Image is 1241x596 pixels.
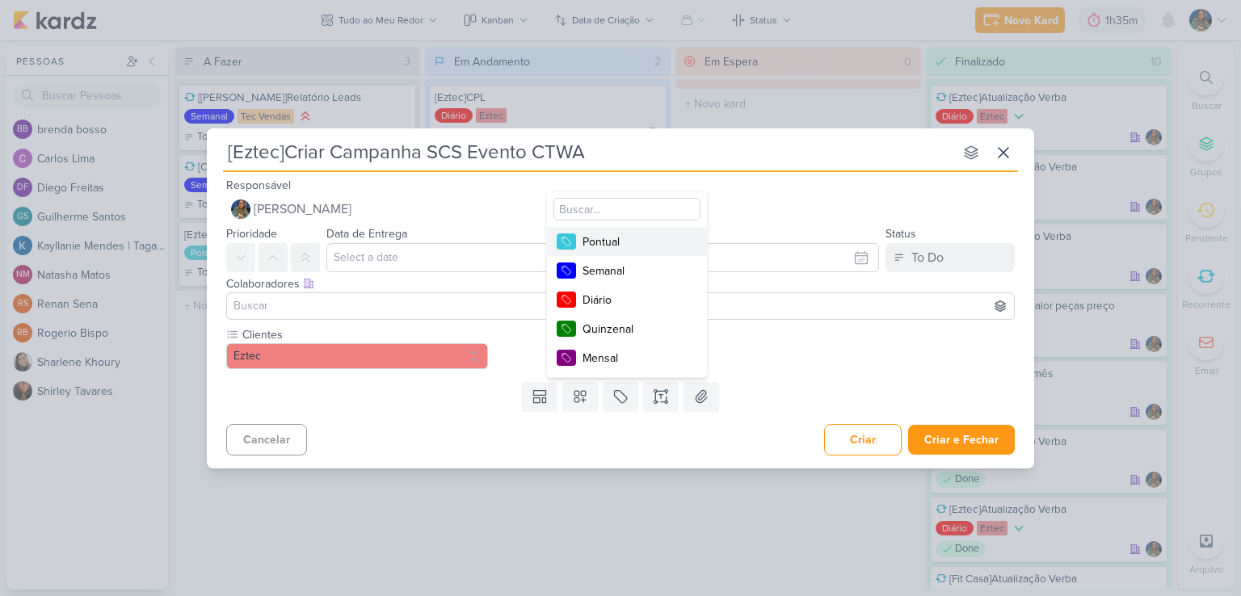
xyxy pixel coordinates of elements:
[583,292,688,308] div: Diário
[553,198,700,220] input: Buscar...
[223,138,953,167] input: Kard Sem Título
[230,296,1011,316] input: Buscar
[547,285,707,314] button: Diário
[254,199,351,219] span: [PERSON_NAME]
[911,248,944,267] div: To Do
[547,314,707,343] button: Quinzenal
[241,326,488,343] label: Clientes
[886,243,1015,272] button: To Do
[824,424,902,455] button: Criar
[326,243,879,272] input: Select a date
[583,321,688,338] div: Quinzenal
[547,227,707,256] button: Pontual
[226,195,1015,224] button: [PERSON_NAME]
[326,227,407,241] label: Data de Entrega
[226,227,277,241] label: Prioridade
[226,424,307,455] button: Cancelar
[547,343,707,372] button: Mensal
[226,178,291,192] label: Responsável
[583,350,688,367] div: Mensal
[231,199,250,219] img: Isabella Gutierres
[226,343,488,369] button: Eztec
[583,262,688,279] div: Semanal
[583,233,688,250] div: Pontual
[547,256,707,285] button: Semanal
[886,227,916,241] label: Status
[908,425,1015,455] button: Criar e Fechar
[226,275,1015,292] div: Colaboradores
